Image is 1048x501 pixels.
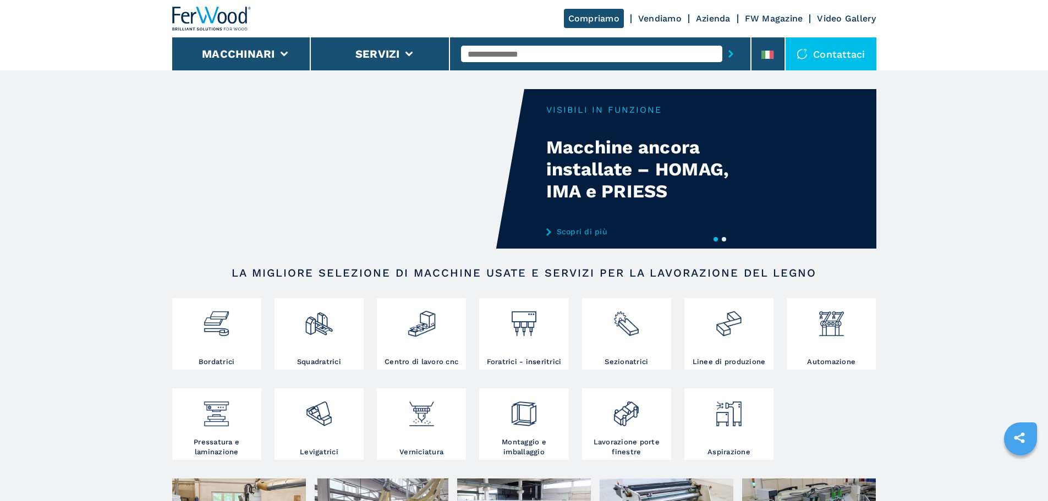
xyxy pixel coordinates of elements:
[722,41,739,67] button: submit-button
[202,391,231,428] img: pressa-strettoia.png
[172,89,524,249] video: Your browser does not support the video tag.
[684,388,773,460] a: Aspirazione
[786,37,876,70] div: Contattaci
[605,357,648,367] h3: Sezionatrici
[202,47,275,60] button: Macchinari
[172,7,251,31] img: Ferwood
[817,13,876,24] a: Video Gallery
[407,301,436,338] img: centro_di_lavoro_cnc_2.png
[693,357,766,367] h3: Linee di produzione
[1001,452,1040,493] iframe: Chat
[399,447,443,457] h3: Verniciatura
[787,298,876,370] a: Automazione
[202,301,231,338] img: bordatrici_1.png
[275,298,364,370] a: Squadratrici
[300,447,338,457] h3: Levigatrici
[199,357,235,367] h3: Bordatrici
[745,13,803,24] a: FW Magazine
[297,357,341,367] h3: Squadratrici
[385,357,458,367] h3: Centro di lavoro cnc
[172,298,261,370] a: Bordatrici
[612,301,641,338] img: sezionatrici_2.png
[582,388,671,460] a: Lavorazione porte finestre
[304,301,333,338] img: squadratrici_2.png
[797,48,808,59] img: Contattaci
[207,266,841,279] h2: LA MIGLIORE SELEZIONE DI MACCHINE USATE E SERVIZI PER LA LAVORAZIONE DEL LEGNO
[707,447,750,457] h3: Aspirazione
[722,237,726,241] button: 2
[564,9,624,28] a: Compriamo
[696,13,731,24] a: Azienda
[509,391,539,428] img: montaggio_imballaggio_2.png
[175,437,259,457] h3: Pressatura e laminazione
[377,388,466,460] a: Verniciatura
[714,301,743,338] img: linee_di_produzione_2.png
[546,227,762,236] a: Scopri di più
[479,388,568,460] a: Montaggio e imballaggio
[1006,424,1033,452] a: sharethis
[714,391,743,428] img: aspirazione_1.png
[638,13,682,24] a: Vendiamo
[172,388,261,460] a: Pressatura e laminazione
[582,298,671,370] a: Sezionatrici
[304,391,333,428] img: levigatrici_2.png
[275,388,364,460] a: Levigatrici
[407,391,436,428] img: verniciatura_1.png
[807,357,855,367] h3: Automazione
[612,391,641,428] img: lavorazione_porte_finestre_2.png
[355,47,400,60] button: Servizi
[714,237,718,241] button: 1
[377,298,466,370] a: Centro di lavoro cnc
[509,301,539,338] img: foratrici_inseritrici_2.png
[817,301,846,338] img: automazione.png
[479,298,568,370] a: Foratrici - inseritrici
[585,437,668,457] h3: Lavorazione porte finestre
[482,437,566,457] h3: Montaggio e imballaggio
[684,298,773,370] a: Linee di produzione
[487,357,562,367] h3: Foratrici - inseritrici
